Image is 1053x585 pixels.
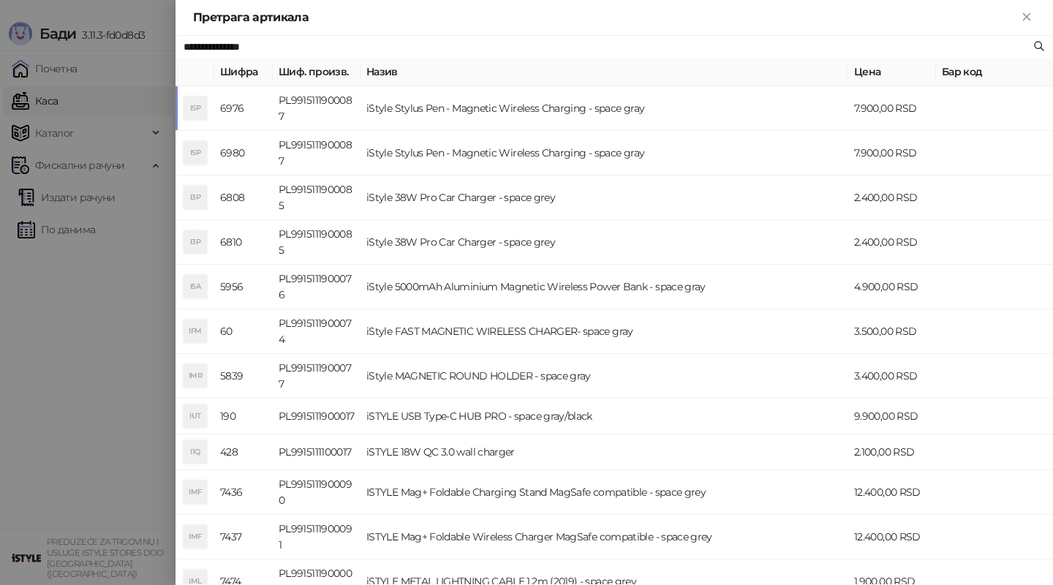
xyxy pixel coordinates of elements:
[214,470,273,515] td: 7436
[193,9,1018,26] div: Претрага артикала
[184,230,207,254] div: I3P
[936,58,1053,86] th: Бар код
[273,86,361,131] td: PL9915111900087
[184,404,207,428] div: IUT
[184,364,207,388] div: IMR
[273,434,361,470] td: PL9915111100017
[848,58,936,86] th: Цена
[184,141,207,165] div: ISP
[184,525,207,548] div: IMF
[214,265,273,309] td: 5956
[361,58,848,86] th: Назив
[214,86,273,131] td: 6976
[848,220,936,265] td: 2.400,00 RSD
[214,175,273,220] td: 6808
[214,515,273,559] td: 7437
[848,515,936,559] td: 12.400,00 RSD
[361,515,848,559] td: ISTYLE Mag+ Foldable Wireless Charger MagSafe compatible - space grey
[848,354,936,399] td: 3.400,00 RSD
[214,354,273,399] td: 5839
[361,470,848,515] td: ISTYLE Mag+ Foldable Charging Stand MagSafe compatible - space grey
[273,265,361,309] td: PL9915111900076
[848,309,936,354] td: 3.500,00 RSD
[214,131,273,175] td: 6980
[184,440,207,464] div: I1Q
[848,131,936,175] td: 7.900,00 RSD
[214,434,273,470] td: 428
[273,58,361,86] th: Шиф. произв.
[273,220,361,265] td: PL9915111900085
[184,480,207,504] div: IMF
[273,470,361,515] td: PL9915111900090
[848,175,936,220] td: 2.400,00 RSD
[214,220,273,265] td: 6810
[848,470,936,515] td: 12.400,00 RSD
[214,399,273,434] td: 190
[848,434,936,470] td: 2.100,00 RSD
[184,186,207,209] div: I3P
[184,97,207,120] div: ISP
[214,309,273,354] td: 60
[361,399,848,434] td: iSTYLE USB Type-C HUB PRO - space gray/black
[361,265,848,309] td: iStyle 5000mAh Aluminium Magnetic Wireless Power Bank - space gray
[273,309,361,354] td: PL9915111900074
[848,265,936,309] td: 4.900,00 RSD
[184,275,207,298] div: I5A
[848,399,936,434] td: 9.900,00 RSD
[361,220,848,265] td: iStyle 38W Pro Car Charger - space grey
[361,131,848,175] td: iStyle Stylus Pen - Magnetic Wireless Charging - space gray
[1018,9,1035,26] button: Close
[273,515,361,559] td: PL9915111900091
[273,354,361,399] td: PL9915111900077
[361,354,848,399] td: iStyle MAGNETIC ROUND HOLDER - space gray
[361,434,848,470] td: iSTYLE 18W QC 3.0 wall charger
[273,399,361,434] td: PL9915111900017
[361,309,848,354] td: iStyle FAST MAGNETIC WIRELESS CHARGER- space gray
[214,58,273,86] th: Шифра
[848,86,936,131] td: 7.900,00 RSD
[273,131,361,175] td: PL9915111900087
[273,175,361,220] td: PL9915111900085
[361,175,848,220] td: iStyle 38W Pro Car Charger - space grey
[184,320,207,343] div: IFM
[361,86,848,131] td: iStyle Stylus Pen - Magnetic Wireless Charging - space gray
